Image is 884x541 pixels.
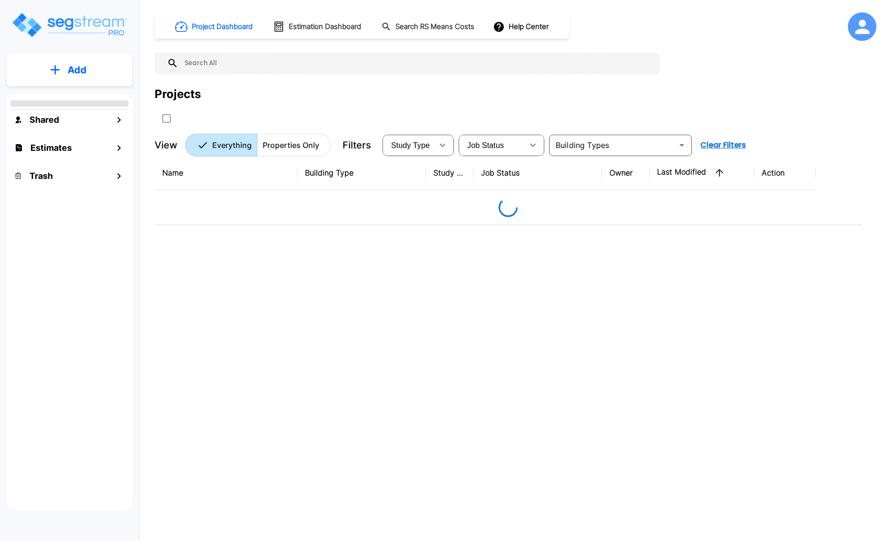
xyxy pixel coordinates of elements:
[491,18,552,36] button: Help Center
[378,18,480,36] button: Search RS Means Costs
[675,138,688,152] button: Open
[263,139,319,151] p: Properties Only
[395,21,474,32] h1: Search RS Means Costs
[171,16,258,37] button: Project Dashboard
[473,156,602,190] th: Job Status
[697,136,750,155] button: Clear Filters
[391,141,430,149] span: Study Type
[552,138,673,152] input: Building Types
[157,109,176,128] button: SelectAll
[155,156,297,190] th: Name
[297,156,426,190] th: Building Type
[602,156,649,190] th: Owner
[257,134,331,157] button: Properties Only
[155,138,177,152] p: View
[29,169,53,182] h1: Trash
[185,134,331,157] div: Platform
[185,134,257,157] button: Everything
[289,21,361,32] h1: Estimation Dashboard
[68,63,87,77] p: Add
[649,156,754,190] th: Last Modified
[461,132,523,158] div: Select
[343,138,371,152] p: Filters
[754,156,816,190] th: Action
[426,156,473,190] th: Study Type
[192,21,253,32] h1: Project Dashboard
[30,141,72,154] h1: Estimates
[384,132,433,158] div: Select
[11,11,128,39] img: Logo
[467,141,504,149] span: Job Status
[7,56,132,84] button: Add
[269,17,366,37] button: Estimation Dashboard
[155,86,201,103] div: Projects
[178,52,655,74] input: Search All
[29,113,59,126] h1: Shared
[212,139,252,151] p: Everything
